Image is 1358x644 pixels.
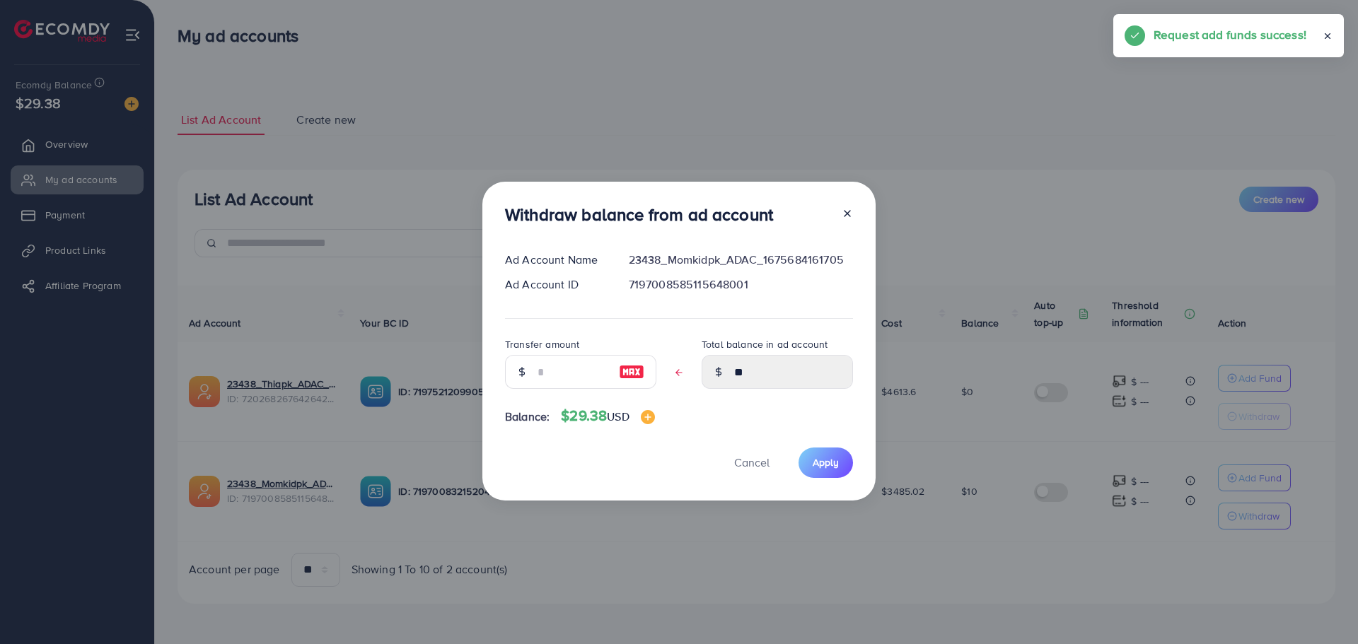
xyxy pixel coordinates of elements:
[619,363,644,380] img: image
[1298,580,1347,633] iframe: Chat
[607,409,629,424] span: USD
[561,407,654,425] h4: $29.38
[716,447,787,478] button: Cancel
[617,252,864,268] div: 23438_Momkidpk_ADAC_1675684161705
[505,204,773,225] h3: Withdraw balance from ad account
[505,409,550,425] span: Balance:
[617,276,864,293] div: 7197008585115648001
[813,455,839,469] span: Apply
[702,337,828,351] label: Total balance in ad account
[494,276,617,293] div: Ad Account ID
[641,410,655,424] img: image
[494,252,617,268] div: Ad Account Name
[799,447,853,478] button: Apply
[505,337,579,351] label: Transfer amount
[1154,25,1306,44] h5: Request add funds success!
[734,455,770,470] span: Cancel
